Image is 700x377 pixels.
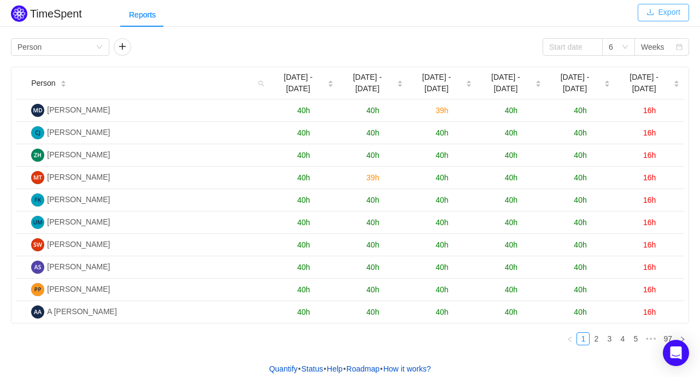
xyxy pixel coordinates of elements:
span: [DATE] - [DATE] [550,72,600,95]
li: 97 [660,332,676,345]
a: 1 [577,333,589,345]
i: icon: caret-up [60,79,66,82]
img: AA [31,305,44,319]
a: 3 [603,333,615,345]
li: Next 5 Pages [642,332,660,345]
span: Person [31,78,55,89]
span: 40h [574,128,586,137]
a: 97 [660,333,675,345]
span: [PERSON_NAME] [47,195,110,204]
li: 3 [603,332,616,345]
span: 40h [436,240,448,249]
span: 40h [505,240,517,249]
a: Roadmap [346,361,380,377]
span: 16h [643,240,656,249]
span: 16h [643,285,656,294]
span: 40h [436,263,448,272]
i: icon: caret-down [466,83,472,86]
span: [PERSON_NAME] [47,240,110,249]
span: 40h [505,263,517,272]
span: 39h [436,106,448,115]
i: icon: down [622,44,628,51]
span: 40h [436,151,448,160]
span: 40h [367,240,379,249]
span: 40h [574,173,586,182]
span: 40h [505,196,517,204]
span: [DATE] - [DATE] [412,72,462,95]
span: 40h [574,106,586,115]
span: 40h [505,106,517,115]
button: How it works? [383,361,431,377]
li: Next Page [676,332,689,345]
span: [PERSON_NAME] [47,217,110,226]
i: icon: caret-down [674,83,680,86]
span: 40h [297,173,310,182]
a: 2 [590,333,602,345]
i: icon: caret-down [535,83,541,86]
span: [DATE] - [DATE] [343,72,392,95]
span: • [323,364,326,373]
div: Sort [673,79,680,86]
span: 40h [574,285,586,294]
img: Quantify logo [11,5,27,22]
span: 40h [505,173,517,182]
span: 40h [505,308,517,316]
span: 16h [643,106,656,115]
i: icon: caret-up [466,79,472,82]
span: 40h [436,196,448,204]
div: Sort [327,79,334,86]
i: icon: down [96,44,103,51]
i: icon: caret-up [327,79,333,82]
img: FK [31,193,44,207]
button: icon: downloadExport [638,4,689,21]
i: icon: left [567,336,573,343]
span: 40h [436,308,448,316]
span: 39h [367,173,379,182]
span: 40h [367,128,379,137]
span: 40h [505,128,517,137]
span: 16h [643,151,656,160]
span: 40h [297,285,310,294]
span: 40h [297,218,310,227]
i: icon: caret-down [397,83,403,86]
span: 40h [297,151,310,160]
div: Sort [604,79,610,86]
span: 16h [643,196,656,204]
li: 4 [616,332,629,345]
span: [DATE] - [DATE] [619,72,669,95]
i: icon: search [254,67,269,99]
span: 40h [367,263,379,272]
span: 40h [505,151,517,160]
div: Person [17,39,42,55]
span: ••• [642,332,660,345]
li: 1 [577,332,590,345]
div: Open Intercom Messenger [663,340,689,366]
i: icon: right [679,336,686,343]
span: 40h [436,218,448,227]
span: 16h [643,173,656,182]
li: 5 [629,332,642,345]
span: 40h [297,240,310,249]
span: 40h [367,308,379,316]
i: icon: caret-up [397,79,403,82]
i: icon: caret-up [535,79,541,82]
span: 40h [505,218,517,227]
div: Weeks [641,39,664,55]
img: UM [31,216,44,229]
img: MD [31,104,44,117]
img: SW [31,238,44,251]
span: 16h [643,128,656,137]
span: • [298,364,301,373]
li: Previous Page [563,332,577,345]
span: 40h [574,263,586,272]
span: [PERSON_NAME] [47,285,110,293]
span: [DATE] - [DATE] [273,72,323,95]
span: [PERSON_NAME] [47,150,110,159]
span: 16h [643,263,656,272]
div: Sort [397,79,403,86]
i: icon: caret-up [604,79,610,82]
span: 40h [436,128,448,137]
span: 40h [367,285,379,294]
a: Help [326,361,343,377]
span: 40h [297,308,310,316]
